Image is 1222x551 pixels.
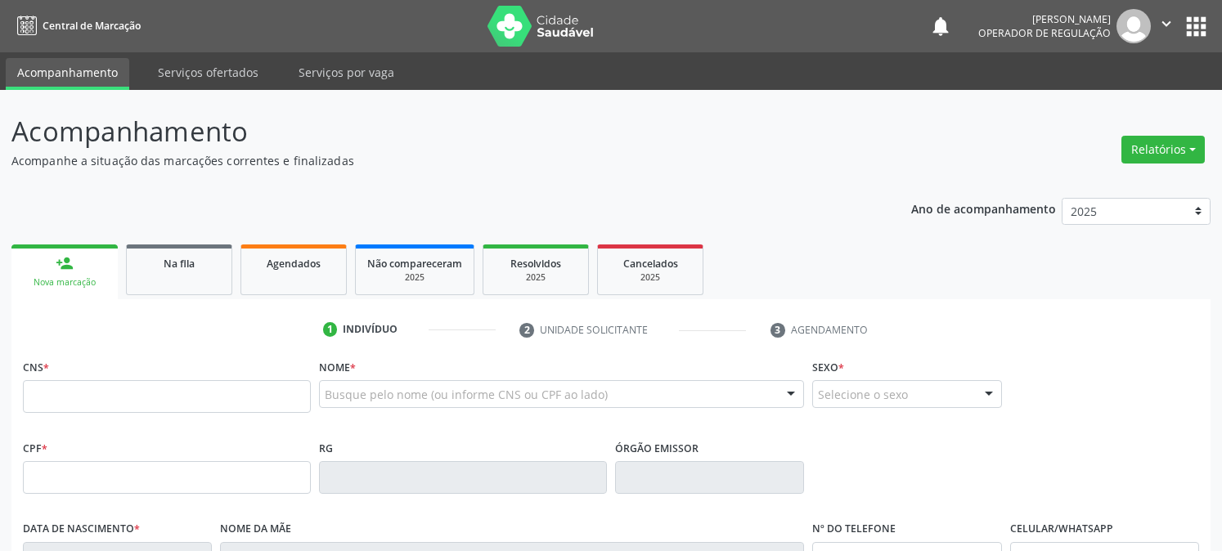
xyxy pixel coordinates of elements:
label: Sexo [812,355,844,380]
div: Indivíduo [343,322,398,337]
span: Selecione o sexo [818,386,908,403]
label: Nº do Telefone [812,517,896,542]
span: Operador de regulação [978,26,1111,40]
button: Relatórios [1121,136,1205,164]
span: Na fila [164,257,195,271]
span: Resolvidos [510,257,561,271]
span: Busque pelo nome (ou informe CNS ou CPF ao lado) [325,386,608,403]
label: CPF [23,436,47,461]
label: CNS [23,355,49,380]
span: Não compareceram [367,257,462,271]
a: Serviços ofertados [146,58,270,87]
p: Acompanhe a situação das marcações correntes e finalizadas [11,152,851,169]
span: Central de Marcação [43,19,141,33]
span: Agendados [267,257,321,271]
p: Acompanhamento [11,111,851,152]
div: 2025 [609,271,691,284]
label: Nome [319,355,356,380]
button: notifications [929,15,952,38]
div: 1 [323,322,338,337]
div: Nova marcação [23,276,106,289]
img: img [1116,9,1151,43]
label: RG [319,436,333,461]
span: Cancelados [623,257,678,271]
div: 2025 [495,271,577,284]
label: Órgão emissor [615,436,699,461]
a: Acompanhamento [6,58,129,90]
p: Ano de acompanhamento [911,198,1056,218]
label: Celular/WhatsApp [1010,517,1113,542]
div: person_add [56,254,74,272]
button: apps [1182,12,1211,41]
i:  [1157,15,1175,33]
button:  [1151,9,1182,43]
a: Serviços por vaga [287,58,406,87]
div: 2025 [367,271,462,284]
label: Nome da mãe [220,517,291,542]
a: Central de Marcação [11,12,141,39]
div: [PERSON_NAME] [978,12,1111,26]
label: Data de nascimento [23,517,140,542]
